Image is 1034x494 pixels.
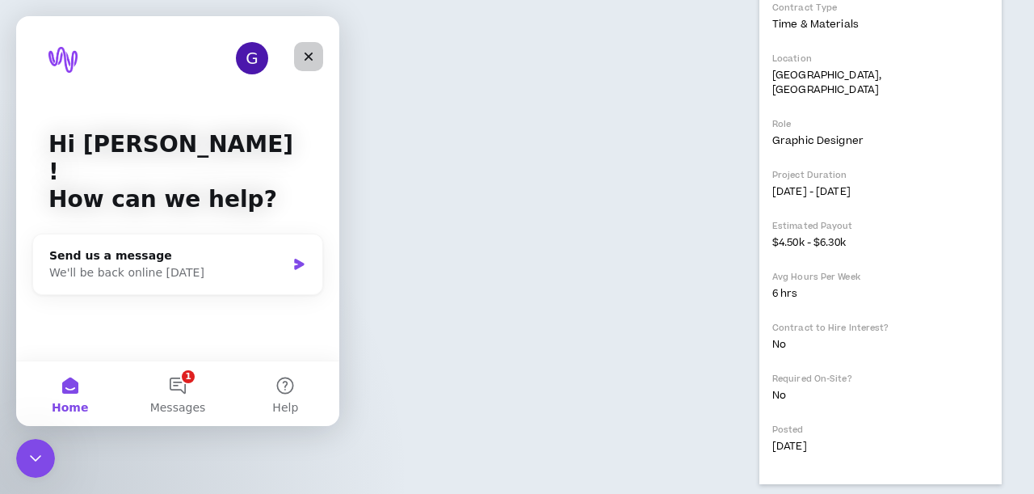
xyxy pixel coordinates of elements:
p: No [772,388,989,403]
p: Hi [PERSON_NAME] ! [32,115,291,170]
iframe: Intercom live chat [16,439,55,478]
span: Help [256,386,282,397]
p: $4.50k - $6.30k [772,235,989,250]
p: Posted [772,424,989,436]
span: Home [36,386,72,397]
p: Estimated Payout [772,220,989,232]
p: Contract Type [772,2,989,14]
p: How can we help? [32,170,291,197]
div: Send us a message [33,231,270,248]
p: No [772,337,989,352]
p: Location [772,53,989,65]
img: logo [32,31,61,57]
div: Profile image for Gabriella [220,26,252,58]
p: Role [772,118,989,130]
button: Help [216,345,323,410]
div: Send us a messageWe'll be back online [DATE] [16,217,307,279]
div: We'll be back online [DATE] [33,248,270,265]
p: 6 hrs [772,286,989,301]
p: Project Duration [772,169,989,181]
p: Contract to Hire Interest? [772,322,989,334]
p: [GEOGRAPHIC_DATA], [GEOGRAPHIC_DATA] [772,68,989,97]
span: Graphic Designer [772,133,864,148]
p: Avg Hours Per Week [772,271,989,283]
iframe: Intercom live chat [16,16,339,426]
div: Close [278,26,307,55]
p: [DATE] - [DATE] [772,184,989,199]
p: [DATE] [772,439,989,454]
span: Messages [134,386,190,397]
p: Required On-Site? [772,373,989,385]
button: Messages [107,345,215,410]
p: Time & Materials [772,17,989,32]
